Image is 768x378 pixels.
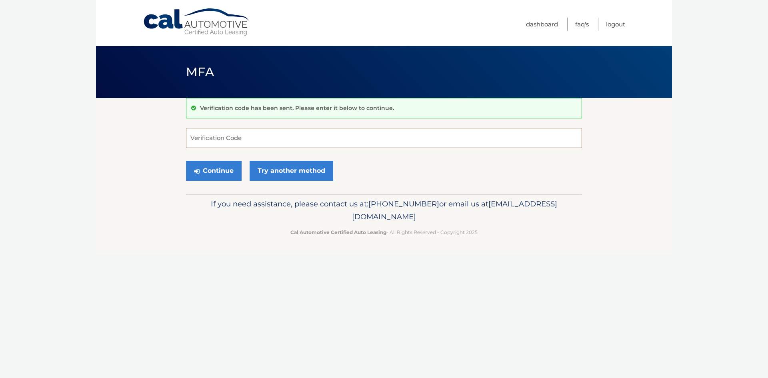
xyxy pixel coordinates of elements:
a: Dashboard [526,18,558,31]
p: - All Rights Reserved - Copyright 2025 [191,228,577,236]
span: MFA [186,64,214,79]
input: Verification Code [186,128,582,148]
a: Logout [606,18,625,31]
strong: Cal Automotive Certified Auto Leasing [290,229,386,235]
span: [EMAIL_ADDRESS][DOMAIN_NAME] [352,199,557,221]
a: Cal Automotive [143,8,251,36]
a: FAQ's [575,18,589,31]
p: If you need assistance, please contact us at: or email us at [191,198,577,223]
button: Continue [186,161,242,181]
span: [PHONE_NUMBER] [368,199,439,208]
a: Try another method [250,161,333,181]
p: Verification code has been sent. Please enter it below to continue. [200,104,394,112]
